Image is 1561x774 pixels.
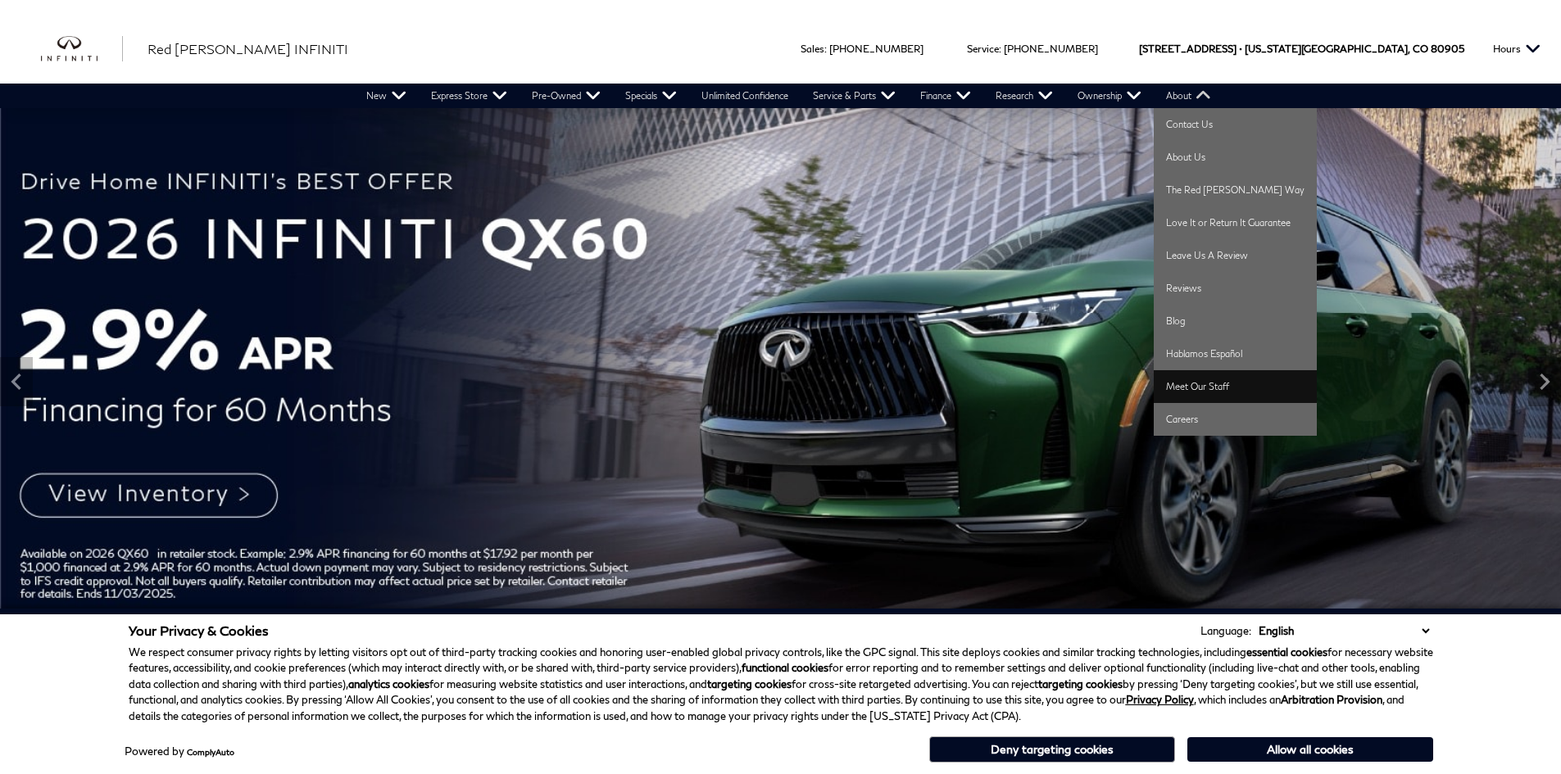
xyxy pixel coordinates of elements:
nav: Main Navigation [354,84,1223,108]
div: Powered by [125,746,234,757]
span: : [824,43,827,55]
a: Ownership [1065,84,1154,108]
a: Express Store [419,84,520,108]
a: Privacy Policy [1126,693,1194,706]
span: CO [1413,14,1428,84]
span: : [999,43,1001,55]
a: About [1154,84,1223,108]
span: [STREET_ADDRESS] • [1139,14,1242,84]
a: Specials [613,84,689,108]
a: The Red [PERSON_NAME] Way [1154,174,1317,206]
span: Service [967,43,999,55]
a: Leave Us A Review [1154,239,1317,272]
strong: Arbitration Provision [1281,693,1382,706]
button: Allow all cookies [1187,737,1433,762]
a: Contact Us [1154,108,1317,141]
a: Service & Parts [801,84,908,108]
p: We respect consumer privacy rights by letting visitors opt out of third-party tracking cookies an... [129,645,1433,725]
a: New [354,84,419,108]
span: Sales [801,43,824,55]
a: Pre-Owned [520,84,613,108]
a: Finance [908,84,983,108]
a: infiniti [41,36,123,62]
button: Open the hours dropdown [1485,14,1549,84]
span: Your Privacy & Cookies [129,622,269,638]
a: Hablamos Español [1154,337,1317,370]
a: Careers [1154,403,1317,436]
div: Language: [1200,626,1251,636]
a: Meet Our Staff [1154,370,1317,403]
select: Language Select [1255,622,1433,639]
a: Love It or Return It Guarantee [1154,206,1317,239]
a: Reviews [1154,272,1317,305]
strong: essential cookies [1246,645,1327,659]
a: Research [983,84,1065,108]
a: Blog [1154,305,1317,337]
a: [STREET_ADDRESS] • [US_STATE][GEOGRAPHIC_DATA], CO 80905 [1139,43,1464,55]
a: Red [PERSON_NAME] INFINITI [147,39,348,59]
a: About Us [1154,141,1317,174]
strong: targeting cookies [1038,677,1123,690]
a: Unlimited Confidence [689,84,801,108]
a: ComplyAuto [187,747,234,757]
div: Next [1528,357,1561,406]
strong: analytics cookies [348,677,429,690]
span: [US_STATE][GEOGRAPHIC_DATA], [1245,14,1410,84]
a: [PHONE_NUMBER] [829,43,923,55]
a: [PHONE_NUMBER] [1004,43,1098,55]
span: Red [PERSON_NAME] INFINITI [147,41,348,57]
img: INFINITI [41,36,123,62]
strong: targeting cookies [707,677,792,690]
strong: functional cookies [742,661,828,674]
span: 80905 [1431,14,1464,84]
button: Deny targeting cookies [929,736,1175,763]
